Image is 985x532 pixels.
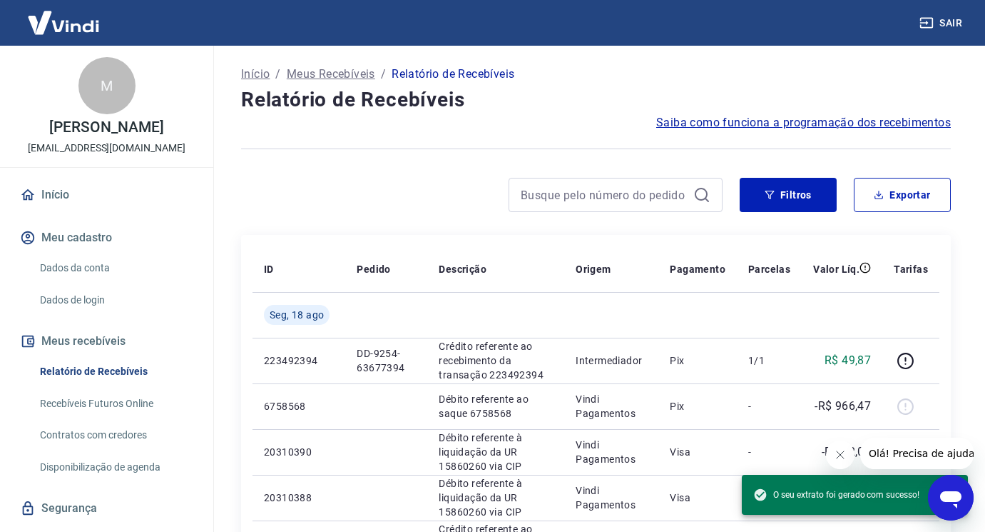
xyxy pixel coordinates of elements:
p: 20310388 [264,491,334,505]
iframe: Fechar mensagem [826,441,854,469]
p: Débito referente à liquidação da UR 15860260 via CIP [439,431,553,473]
a: Início [17,179,196,211]
a: Meus Recebíveis [287,66,375,83]
input: Busque pelo número do pedido [521,184,688,206]
button: Sair [917,10,968,36]
button: Meus recebíveis [17,326,196,357]
p: Relatório de Recebíveis [392,66,514,83]
a: Início [241,66,270,83]
a: Saiba como funciona a programação dos recebimentos [656,114,951,131]
p: Vindi Pagamentos [576,483,647,512]
div: M [78,57,136,114]
p: Débito referente à liquidação da UR 15860260 via CIP [439,476,553,519]
p: Parcelas [748,262,790,276]
p: - [748,399,790,413]
h4: Relatório de Recebíveis [241,86,951,114]
p: - [748,445,790,459]
a: Dados da conta [34,254,196,283]
p: Descrição [439,262,486,276]
a: Dados de login [34,286,196,315]
p: Valor Líq. [813,262,859,276]
p: / [275,66,280,83]
a: Contratos com credores [34,421,196,450]
p: Origem [576,262,611,276]
p: Pix [670,399,725,413]
span: Olá! Precisa de ajuda? [9,10,120,21]
a: Relatório de Recebíveis [34,357,196,386]
a: Segurança [17,493,196,524]
iframe: Mensagem da empresa [860,438,974,469]
p: Pedido [357,262,390,276]
a: Recebíveis Futuros Online [34,389,196,418]
a: Disponibilização de agenda [34,453,196,482]
span: O seu extrato foi gerado com sucesso! [753,488,919,502]
p: 20310390 [264,445,334,459]
p: -R$ 22,03 [822,443,872,461]
p: [EMAIL_ADDRESS][DOMAIN_NAME] [28,141,185,156]
p: R$ 49,87 [825,352,871,369]
button: Exportar [854,178,951,212]
p: Tarifas [894,262,928,276]
p: / [381,66,386,83]
p: Vindi Pagamentos [576,438,647,466]
p: 223492394 [264,353,334,368]
p: Pix [670,353,725,368]
img: Vindi [17,1,110,44]
p: Intermediador [576,353,647,368]
p: Visa [670,445,725,459]
span: Seg, 18 ago [270,308,324,322]
button: Filtros [740,178,837,212]
p: Visa [670,491,725,505]
p: Pagamento [670,262,725,276]
p: ID [264,262,274,276]
p: 6758568 [264,399,334,413]
p: Débito referente ao saque 6758568 [439,392,553,421]
p: -R$ 966,47 [815,398,871,415]
iframe: Botão para abrir a janela de mensagens [928,475,974,521]
p: 1/1 [748,353,790,368]
p: DD-9254-63677394 [357,346,416,375]
button: Meu cadastro [17,222,196,254]
p: Vindi Pagamentos [576,392,647,421]
p: Crédito referente ao recebimento da transação 223492394 [439,339,553,382]
p: [PERSON_NAME] [49,120,163,135]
